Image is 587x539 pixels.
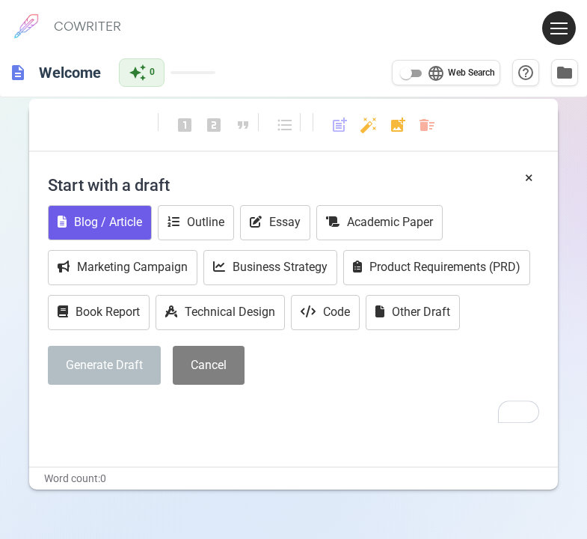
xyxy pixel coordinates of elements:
[205,116,223,134] span: looks_two
[158,205,234,240] button: Outline
[48,250,197,285] button: Marketing Campaign
[360,116,378,134] span: auto_fix_high
[176,116,194,134] span: looks_one
[448,66,495,81] span: Web Search
[517,64,535,82] span: help_outline
[48,167,539,203] h4: Start with a draft
[240,205,310,240] button: Essay
[156,295,285,330] button: Technical Design
[150,65,155,80] span: 0
[48,346,161,386] button: Generate Draft
[9,64,27,82] span: description
[331,116,348,134] span: post_add
[173,346,245,386] button: Cancel
[512,59,539,86] button: Help & Shortcuts
[29,468,558,490] div: Word count: 0
[54,19,121,33] h6: COWRITER
[129,64,147,82] span: auto_awesome
[551,59,578,86] button: Manage Documents
[48,205,152,240] button: Blog / Article
[366,295,460,330] button: Other Draft
[48,167,539,423] div: To enrich screen reader interactions, please activate Accessibility in Grammarly extension settings
[316,205,443,240] button: Academic Paper
[389,116,407,134] span: add_photo_alternate
[234,116,252,134] span: format_quote
[276,116,294,134] span: format_list_bulleted
[525,167,533,189] button: ×
[556,64,574,82] span: folder
[7,7,45,45] img: brand logo
[418,116,436,134] span: delete_sweep
[203,250,337,285] button: Business Strategy
[291,295,360,330] button: Code
[33,58,107,88] h6: Click to edit title
[48,295,150,330] button: Book Report
[427,64,445,82] span: language
[343,250,530,285] button: Product Requirements (PRD)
